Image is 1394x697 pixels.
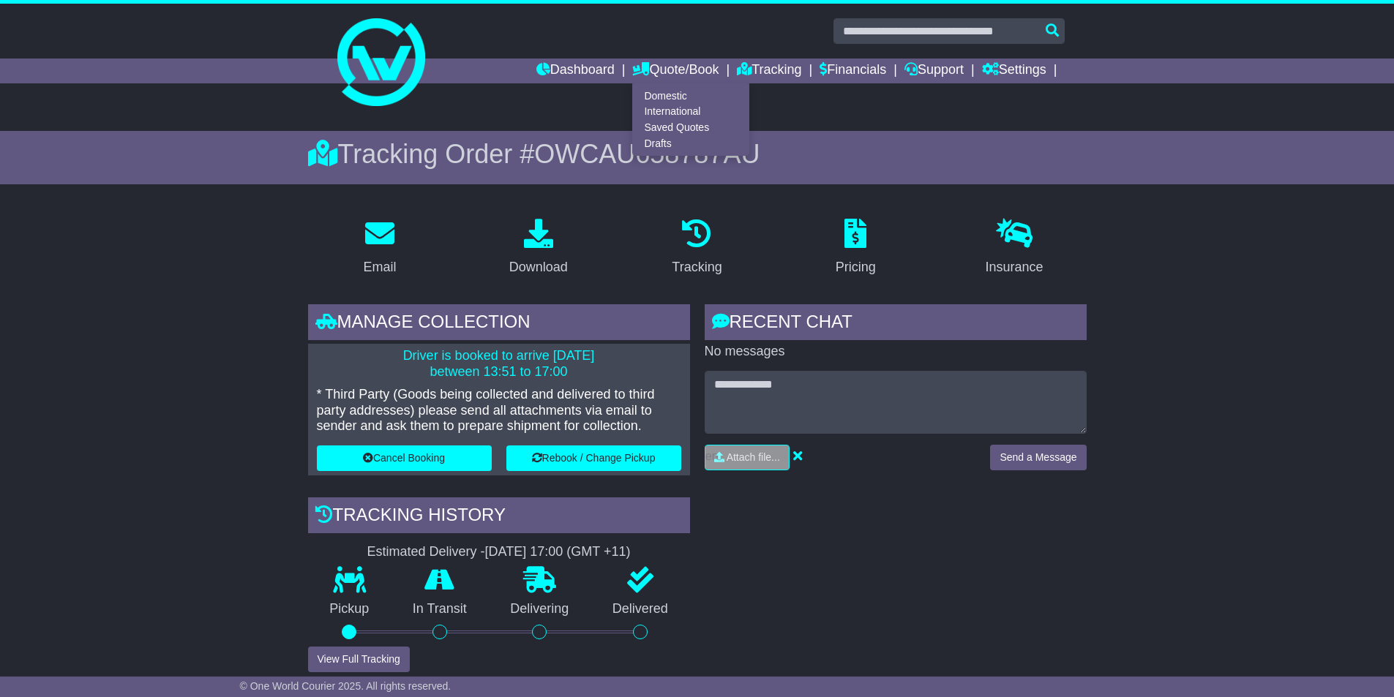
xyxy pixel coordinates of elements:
[820,59,886,83] a: Financials
[317,445,492,471] button: Cancel Booking
[705,344,1087,360] p: No messages
[672,257,722,277] div: Tracking
[591,601,690,617] p: Delivered
[317,387,681,434] p: * Third Party (Goods being collected and delivered to third party addresses) please send all atta...
[363,257,396,277] div: Email
[662,214,731,282] a: Tracking
[308,138,1087,170] div: Tracking Order #
[633,88,749,104] a: Domestic
[633,120,749,136] a: Saved Quotes
[353,214,405,282] a: Email
[976,214,1053,282] a: Insurance
[534,139,760,169] span: OWCAU658787AU
[308,647,410,672] button: View Full Tracking
[632,59,719,83] a: Quote/Book
[536,59,615,83] a: Dashboard
[986,257,1043,277] div: Insurance
[632,83,749,156] div: Quote/Book
[506,445,681,471] button: Rebook / Change Pickup
[982,59,1046,83] a: Settings
[826,214,885,282] a: Pricing
[308,497,690,537] div: Tracking history
[633,104,749,120] a: International
[308,304,690,344] div: Manage collection
[500,214,577,282] a: Download
[317,348,681,380] p: Driver is booked to arrive [DATE] between 13:51 to 17:00
[990,445,1086,470] button: Send a Message
[509,257,568,277] div: Download
[737,59,801,83] a: Tracking
[705,304,1087,344] div: RECENT CHAT
[485,544,631,560] div: [DATE] 17:00 (GMT +11)
[391,601,489,617] p: In Transit
[904,59,964,83] a: Support
[633,135,749,151] a: Drafts
[836,257,876,277] div: Pricing
[308,601,391,617] p: Pickup
[240,680,451,692] span: © One World Courier 2025. All rights reserved.
[489,601,591,617] p: Delivering
[308,544,690,560] div: Estimated Delivery -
